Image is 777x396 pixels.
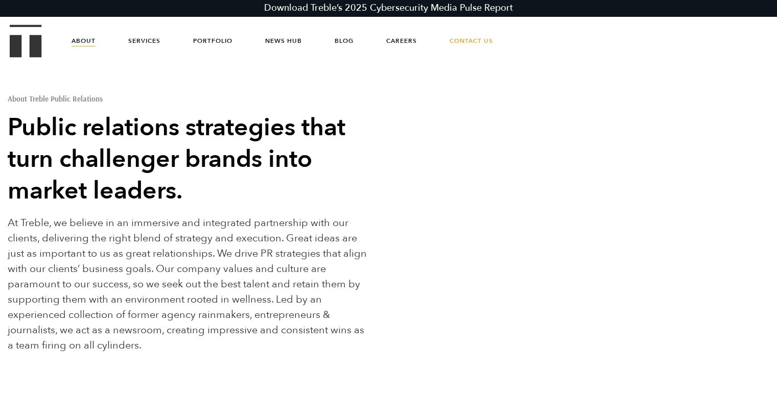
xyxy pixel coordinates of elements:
h2: Public relations strategies that turn challenger brands into market leaders. [8,112,371,207]
a: News Hub [265,26,302,56]
a: Careers [386,26,417,56]
a: Treble Homepage [10,26,41,57]
a: Blog [335,26,354,56]
a: Services [128,26,160,56]
img: Treble logo [10,24,42,57]
p: At Treble, we believe in an immersive and integrated partnership with our clients, delivering the... [8,215,371,353]
a: About [72,26,96,56]
a: Portfolio [193,26,232,56]
a: Contact Us [450,26,493,56]
h1: About Treble Public Relations [8,95,371,103]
